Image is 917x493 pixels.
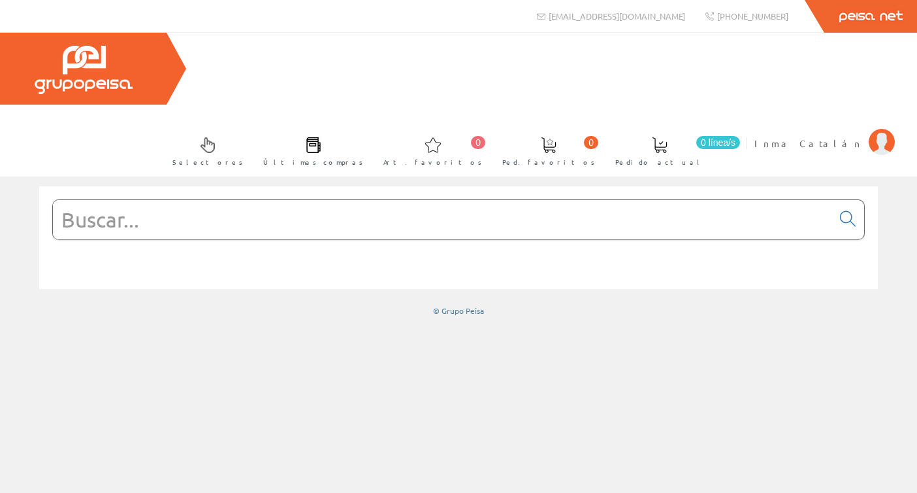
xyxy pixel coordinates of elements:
[250,126,370,174] a: Últimas compras
[159,126,249,174] a: Selectores
[53,200,832,239] input: Buscar...
[471,136,485,149] span: 0
[584,136,598,149] span: 0
[615,156,704,169] span: Pedido actual
[717,10,788,22] span: [PHONE_NUMBER]
[754,126,895,139] a: Inma Catalán
[502,156,595,169] span: Ped. favoritos
[696,136,740,149] span: 0 línea/s
[263,156,363,169] span: Últimas compras
[383,156,482,169] span: Art. favoritos
[35,46,133,94] img: Grupo Peisa
[39,305,878,316] div: © Grupo Peisa
[754,137,862,150] span: Inma Catalán
[549,10,685,22] span: [EMAIL_ADDRESS][DOMAIN_NAME]
[172,156,243,169] span: Selectores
